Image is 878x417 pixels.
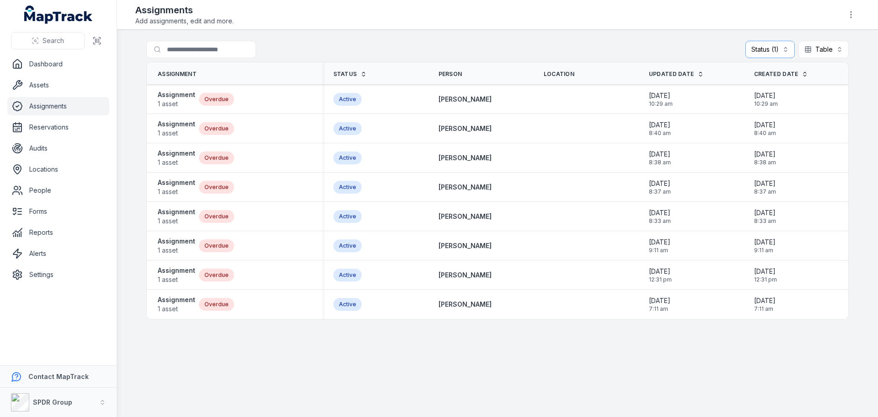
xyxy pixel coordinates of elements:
span: [DATE] [754,296,776,305]
span: 8:33 am [754,217,776,225]
span: [DATE] [649,150,671,159]
div: Overdue [199,210,234,223]
span: 8:38 am [649,159,671,166]
span: [DATE] [649,120,671,130]
span: 7:11 am [754,305,776,313]
time: 29/05/2025, 8:37:35 am [754,179,776,195]
time: 25/02/2025, 7:11:01 am [754,296,776,313]
span: 9:11 am [649,247,670,254]
a: Reservations [7,118,109,136]
a: [PERSON_NAME] [439,300,492,309]
span: 8:40 am [754,130,776,137]
strong: [PERSON_NAME] [439,271,492,280]
span: 10:29 am [754,100,778,108]
time: 29/05/2025, 8:40:46 am [754,120,776,137]
time: 25/02/2025, 7:11:01 am [649,296,670,313]
a: [PERSON_NAME] [439,124,492,133]
div: Active [333,298,362,311]
span: Status [333,70,357,78]
div: Overdue [199,93,234,106]
div: Active [333,269,362,282]
time: 29/05/2025, 8:38:43 am [754,150,776,166]
div: Active [333,210,362,223]
span: [DATE] [754,150,776,159]
time: 27/02/2025, 12:31:53 pm [649,267,672,283]
time: 29/05/2025, 8:40:46 am [649,120,671,137]
strong: Assignment [158,207,195,217]
span: [DATE] [649,208,671,217]
span: 12:31 pm [649,276,672,283]
span: 1 asset [158,187,195,196]
a: Assets [7,76,109,94]
a: [PERSON_NAME] [439,183,492,192]
strong: [PERSON_NAME] [439,153,492,162]
h2: Assignments [135,4,234,16]
time: 27/02/2025, 12:31:53 pm [754,267,777,283]
span: 8:37 am [754,188,776,195]
strong: Assignment [158,237,195,246]
a: People [7,181,109,200]
span: [DATE] [754,267,777,276]
div: Overdue [199,181,234,194]
div: Overdue [199,298,234,311]
time: 26/06/2025, 10:29:32 am [754,91,778,108]
span: 10:29 am [649,100,673,108]
span: Location [544,70,574,78]
a: Status [333,70,367,78]
time: 29/05/2025, 8:38:43 am [649,150,671,166]
strong: SPDR Group [33,398,72,406]
a: [PERSON_NAME] [439,95,492,104]
a: Audits [7,139,109,157]
time: 08/04/2025, 9:11:13 am [649,238,670,254]
div: Active [333,122,362,135]
span: Assignment [158,70,197,78]
a: Assignment1 asset [158,237,195,255]
strong: Assignment [158,90,195,99]
span: 9:11 am [754,247,776,254]
a: Assignment1 asset [158,295,195,314]
strong: Assignment [158,295,195,304]
button: Status (1) [745,41,795,58]
span: Person [439,70,462,78]
span: Search [43,36,64,45]
span: [DATE] [754,120,776,130]
a: Created Date [754,70,808,78]
a: Assignment1 asset [158,90,195,108]
span: [DATE] [649,267,672,276]
span: [DATE] [754,91,778,100]
a: Assignment1 asset [158,178,195,196]
span: Created Date [754,70,798,78]
a: Assignment1 asset [158,149,195,167]
span: 1 asset [158,129,195,138]
span: [DATE] [649,91,673,100]
a: Dashboard [7,55,109,73]
span: 1 asset [158,275,195,284]
time: 29/05/2025, 8:33:49 am [649,208,671,225]
div: Active [333,181,362,194]
span: 8:40 am [649,130,671,137]
strong: [PERSON_NAME] [439,241,492,250]
span: 8:33 am [649,217,671,225]
div: Overdue [199,269,234,282]
span: [DATE] [754,179,776,188]
span: 1 asset [158,217,195,226]
strong: Contact MapTrack [28,373,89,380]
a: Assignment1 asset [158,266,195,284]
span: [DATE] [649,296,670,305]
strong: Assignment [158,266,195,275]
span: [DATE] [649,238,670,247]
strong: Assignment [158,178,195,187]
a: Locations [7,160,109,179]
span: 8:37 am [649,188,671,195]
span: 1 asset [158,158,195,167]
a: Alerts [7,244,109,263]
time: 29/05/2025, 8:33:49 am [754,208,776,225]
span: [DATE] [649,179,671,188]
strong: Assignment [158,119,195,129]
a: [PERSON_NAME] [439,212,492,221]
span: Add assignments, edit and more. [135,16,234,26]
